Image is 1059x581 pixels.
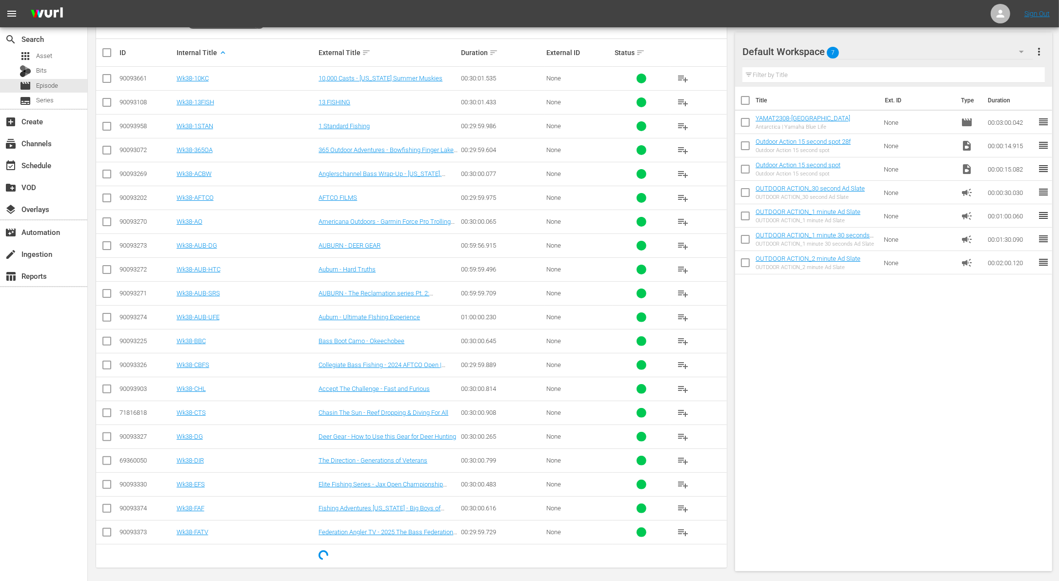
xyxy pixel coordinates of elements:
[461,504,543,512] div: 00:30:00.616
[678,383,689,395] span: playlist_add
[672,258,695,281] button: playlist_add
[120,361,174,368] div: 90093326
[672,401,695,425] button: playlist_add
[984,111,1038,134] td: 00:03:00.042
[546,504,612,512] div: None
[319,242,380,249] a: AUBURN - DEER GEAR
[756,87,879,114] th: Title
[546,242,612,249] div: None
[120,409,174,416] div: 71816818
[120,433,174,440] div: 90093327
[120,290,174,297] div: 90093271
[546,385,612,392] div: None
[678,526,689,538] span: playlist_add
[461,528,543,536] div: 00:29:59.729
[678,144,689,156] span: playlist_add
[177,361,209,368] a: Wk38-CBFS
[461,146,543,154] div: 00:29:59.604
[120,170,174,177] div: 90093269
[672,67,695,90] button: playlist_add
[319,337,404,345] a: Bass Boot Camo - Okeechobee
[120,528,174,536] div: 90093373
[120,457,174,464] div: 69360050
[756,241,877,247] div: OUTDOOR ACTION_1 minute 30 seconds Ad Slate
[678,168,689,180] span: playlist_add
[880,251,958,274] td: None
[672,282,695,305] button: playlist_add
[672,306,695,329] button: playlist_add
[756,185,865,192] a: OUTDOOR ACTION_30 second Ad Slate
[177,385,206,392] a: Wk38-CHL
[120,481,174,488] div: 90093330
[678,192,689,204] span: playlist_add
[5,271,17,282] span: Reports
[636,48,645,57] span: sort
[120,75,174,82] div: 90093661
[672,138,695,162] button: playlist_add
[678,216,689,228] span: playlist_add
[672,425,695,448] button: playlist_add
[461,75,543,82] div: 00:30:01.535
[319,75,442,82] a: 10,000 Casts - [US_STATE] Summer Muskies
[177,504,204,512] a: Wk38-FAF
[5,182,17,194] span: VOD
[756,217,860,224] div: OUTDOOR ACTION_1 minute Ad Slate
[319,385,430,392] a: Accept The Challenge - Fast and Furious
[461,313,543,321] div: 01:00:00.230
[672,234,695,257] button: playlist_add
[177,98,214,106] a: Wk38-13FISH
[672,521,695,544] button: playlist_add
[672,449,695,472] button: playlist_add
[177,266,220,273] a: Wk38-AUB-HTC
[672,186,695,210] button: playlist_add
[1024,10,1050,18] a: Sign Out
[36,51,52,61] span: Asset
[319,457,427,464] a: The Direction - Generations of Veterans
[678,455,689,466] span: playlist_add
[984,157,1038,181] td: 00:00:15.082
[672,91,695,114] button: playlist_add
[961,257,973,269] span: Ad
[756,264,860,271] div: OUTDOOR ACTION_2 minute Ad Slate
[1038,186,1049,198] span: reorder
[678,431,689,443] span: playlist_add
[546,122,612,130] div: None
[461,337,543,345] div: 00:30:00.645
[177,337,206,345] a: Wk38-BBC
[120,122,174,130] div: 90093958
[1033,40,1045,63] button: more_vert
[546,146,612,154] div: None
[546,337,612,345] div: None
[5,138,17,150] span: subscriptions
[177,122,213,130] a: Wk38-1STAN
[546,361,612,368] div: None
[546,218,612,225] div: None
[1038,233,1049,245] span: reorder
[319,146,458,161] a: 365 Outdoor Adventures - Bowfishing Finger Lakes Part 2
[880,181,958,204] td: None
[756,115,850,122] a: YAMAT2308-[GEOGRAPHIC_DATA]
[36,66,47,76] span: Bits
[672,473,695,496] button: playlist_add
[678,503,689,514] span: playlist_add
[120,146,174,154] div: 90093072
[546,481,612,488] div: None
[489,48,498,57] span: sort
[461,170,543,177] div: 00:30:00.077
[678,120,689,132] span: playlist_add
[120,337,174,345] div: 90093225
[120,49,174,57] div: ID
[177,146,213,154] a: Wk38-365OA
[756,171,840,177] div: Outdoor Action 15 second spot
[120,194,174,201] div: 90093202
[461,290,543,297] div: 00:59:59.709
[120,266,174,273] div: 90093272
[177,290,220,297] a: Wk38-AUB-SRS
[319,409,448,416] a: Chasin The Sun - Reef Dropping & Diving For All
[20,95,31,107] span: subtitles
[756,194,865,200] div: OUTDOOR ACTION_30 second Ad Slate
[984,228,1038,251] td: 00:01:30.090
[678,311,689,323] span: playlist_add
[1038,139,1049,151] span: reorder
[5,160,17,172] span: Schedule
